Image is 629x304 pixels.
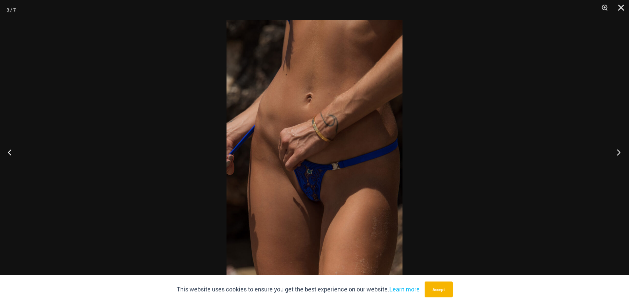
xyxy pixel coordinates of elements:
[177,284,420,294] p: This website uses cookies to ensure you get the best experience on our website.
[604,136,629,169] button: Next
[7,5,16,15] div: 3 / 7
[389,285,420,293] a: Learn more
[227,20,402,284] img: Island Heat Ocean 421 Bottom 03
[425,282,453,297] button: Accept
